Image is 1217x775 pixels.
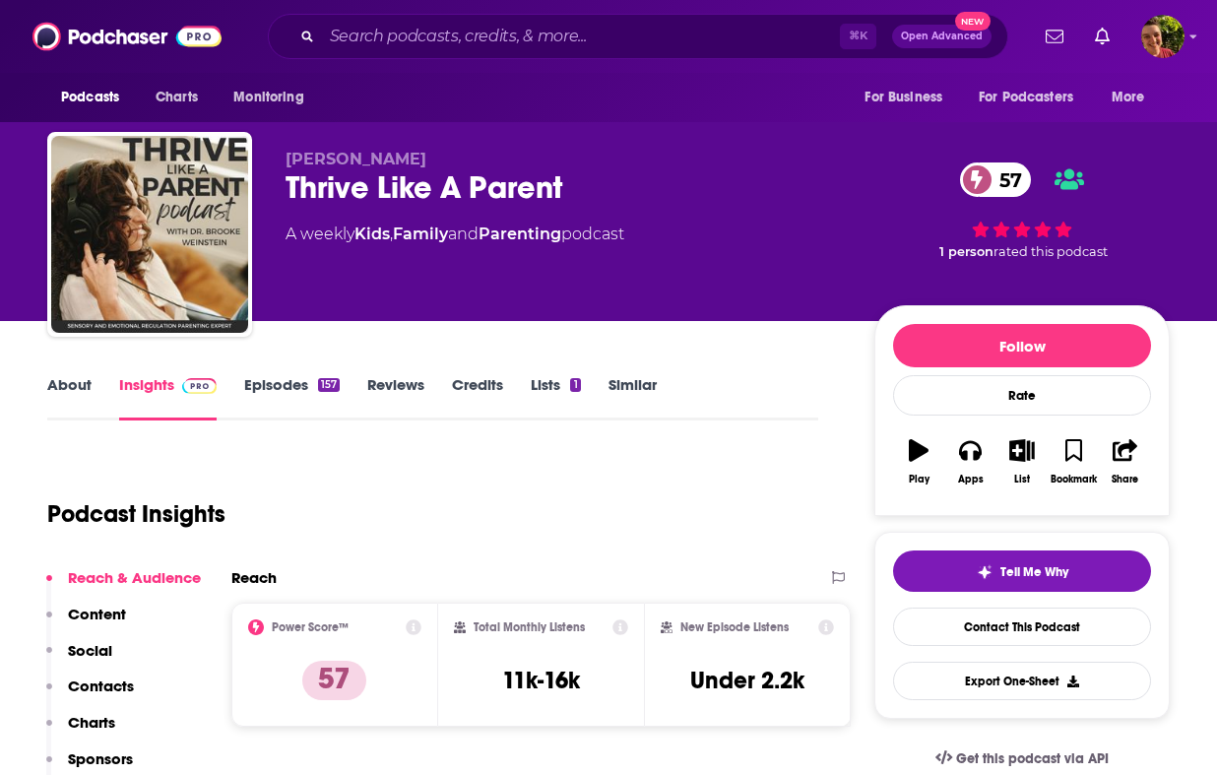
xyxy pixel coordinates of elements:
[1141,15,1185,58] button: Show profile menu
[46,568,201,605] button: Reach & Audience
[851,79,967,116] button: open menu
[68,568,201,587] p: Reach & Audience
[143,79,210,116] a: Charts
[272,620,349,634] h2: Power Score™
[865,84,942,111] span: For Business
[690,666,804,695] h3: Under 2.2k
[1098,79,1170,116] button: open menu
[68,641,112,660] p: Social
[68,713,115,732] p: Charts
[608,375,657,420] a: Similar
[244,375,340,420] a: Episodes157
[893,375,1151,416] div: Rate
[944,426,995,497] button: Apps
[1014,474,1030,485] div: List
[268,14,1008,59] div: Search podcasts, credits, & more...
[1141,15,1185,58] span: Logged in as Marz
[977,564,993,580] img: tell me why sparkle
[893,324,1151,367] button: Follow
[474,620,585,634] h2: Total Monthly Listens
[47,375,92,420] a: About
[46,605,126,641] button: Content
[909,474,929,485] div: Play
[318,378,340,392] div: 157
[993,244,1108,259] span: rated this podcast
[182,378,217,394] img: Podchaser Pro
[46,641,112,678] button: Social
[680,620,789,634] h2: New Episode Listens
[286,223,624,246] div: A weekly podcast
[1000,564,1068,580] span: Tell Me Why
[302,661,366,700] p: 57
[502,666,580,695] h3: 11k-16k
[1141,15,1185,58] img: User Profile
[966,79,1102,116] button: open menu
[980,162,1032,197] span: 57
[956,750,1109,767] span: Get this podcast via API
[156,84,198,111] span: Charts
[901,32,983,41] span: Open Advanced
[68,605,126,623] p: Content
[452,375,503,420] a: Credits
[1048,426,1099,497] button: Bookmark
[448,225,479,243] span: and
[893,550,1151,592] button: tell me why sparkleTell Me Why
[47,499,225,529] h1: Podcast Insights
[479,225,561,243] a: Parenting
[892,25,992,48] button: Open AdvancedNew
[1087,20,1118,53] a: Show notifications dropdown
[958,474,984,485] div: Apps
[1051,474,1097,485] div: Bookmark
[68,677,134,695] p: Contacts
[1038,20,1071,53] a: Show notifications dropdown
[531,375,580,420] a: Lists1
[979,84,1073,111] span: For Podcasters
[390,225,393,243] span: ,
[874,150,1170,272] div: 57 1 personrated this podcast
[46,713,115,749] button: Charts
[354,225,390,243] a: Kids
[68,749,133,768] p: Sponsors
[47,79,145,116] button: open menu
[1112,84,1145,111] span: More
[893,662,1151,700] button: Export One-Sheet
[840,24,876,49] span: ⌘ K
[61,84,119,111] span: Podcasts
[960,162,1032,197] a: 57
[286,150,426,168] span: [PERSON_NAME]
[393,225,448,243] a: Family
[46,677,134,713] button: Contacts
[32,18,222,55] img: Podchaser - Follow, Share and Rate Podcasts
[51,136,248,333] img: Thrive Like A Parent
[939,244,993,259] span: 1 person
[955,12,991,31] span: New
[996,426,1048,497] button: List
[570,378,580,392] div: 1
[1112,474,1138,485] div: Share
[233,84,303,111] span: Monitoring
[322,21,840,52] input: Search podcasts, credits, & more...
[893,426,944,497] button: Play
[367,375,424,420] a: Reviews
[893,608,1151,646] a: Contact This Podcast
[119,375,217,420] a: InsightsPodchaser Pro
[231,568,277,587] h2: Reach
[1100,426,1151,497] button: Share
[220,79,329,116] button: open menu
